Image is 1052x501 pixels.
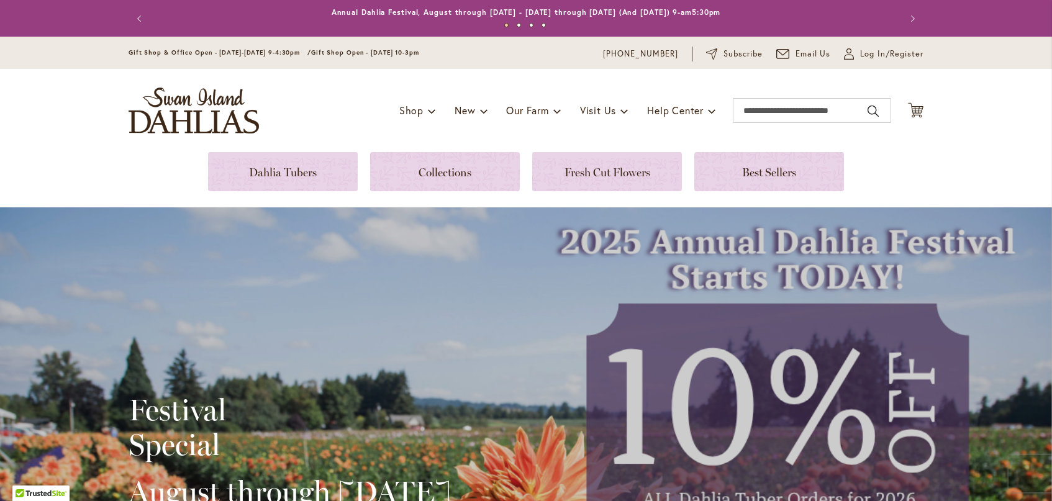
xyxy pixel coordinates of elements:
span: Help Center [647,104,704,117]
span: New [455,104,475,117]
button: 4 of 4 [542,23,546,27]
button: Next [899,6,923,31]
span: Shop [399,104,424,117]
a: Annual Dahlia Festival, August through [DATE] - [DATE] through [DATE] (And [DATE]) 9-am5:30pm [332,7,721,17]
span: Our Farm [506,104,548,117]
span: Gift Shop & Office Open - [DATE]-[DATE] 9-4:30pm / [129,48,311,56]
button: 2 of 4 [517,23,521,27]
button: 1 of 4 [504,23,509,27]
a: Subscribe [706,48,763,60]
a: Log In/Register [844,48,923,60]
span: Email Us [796,48,831,60]
h2: Festival Special [129,392,451,462]
a: store logo [129,88,259,133]
span: Subscribe [723,48,763,60]
button: 3 of 4 [529,23,533,27]
span: Gift Shop Open - [DATE] 10-3pm [311,48,419,56]
a: Email Us [776,48,831,60]
button: Previous [129,6,153,31]
a: [PHONE_NUMBER] [603,48,678,60]
span: Visit Us [580,104,616,117]
span: Log In/Register [860,48,923,60]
